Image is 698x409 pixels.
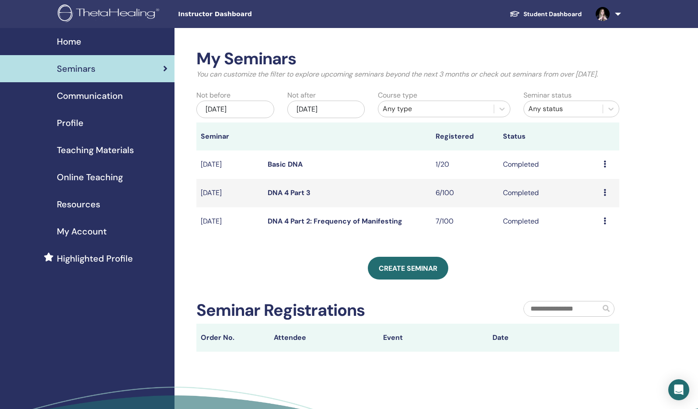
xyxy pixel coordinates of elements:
span: Profile [57,116,84,129]
th: Date [488,324,597,352]
div: Open Intercom Messenger [668,379,689,400]
span: My Account [57,225,107,238]
a: DNA 4 Part 2: Frequency of Manifesting [268,217,402,226]
td: Completed [499,207,599,236]
div: Any status [528,104,598,114]
td: 1/20 [431,150,498,179]
div: [DATE] [287,101,365,118]
th: Order No. [196,324,269,352]
label: Seminar status [523,90,572,101]
a: Student Dashboard [503,6,589,22]
span: Seminars [57,62,95,75]
td: 6/100 [431,179,498,207]
span: Teaching Materials [57,143,134,157]
h2: Seminar Registrations [196,301,365,321]
td: [DATE] [196,150,263,179]
td: [DATE] [196,179,263,207]
th: Seminar [196,122,263,150]
label: Course type [378,90,417,101]
a: Basic DNA [268,160,303,169]
td: [DATE] [196,207,263,236]
a: DNA 4 Part 3 [268,188,311,197]
td: Completed [499,150,599,179]
th: Status [499,122,599,150]
img: graduation-cap-white.svg [510,10,520,17]
label: Not after [287,90,316,101]
img: default.jpg [596,7,610,21]
th: Event [379,324,488,352]
h2: My Seminars [196,49,619,69]
span: Create seminar [379,264,437,273]
div: [DATE] [196,101,274,118]
div: Any type [383,104,489,114]
span: Online Teaching [57,171,123,184]
span: Highlighted Profile [57,252,133,265]
label: Not before [196,90,230,101]
th: Attendee [269,324,379,352]
a: Create seminar [368,257,448,280]
th: Registered [431,122,498,150]
td: Completed [499,179,599,207]
td: 7/100 [431,207,498,236]
span: Home [57,35,81,48]
span: Communication [57,89,123,102]
img: logo.png [58,4,162,24]
span: Resources [57,198,100,211]
span: Instructor Dashboard [178,10,309,19]
p: You can customize the filter to explore upcoming seminars beyond the next 3 months or check out s... [196,69,619,80]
